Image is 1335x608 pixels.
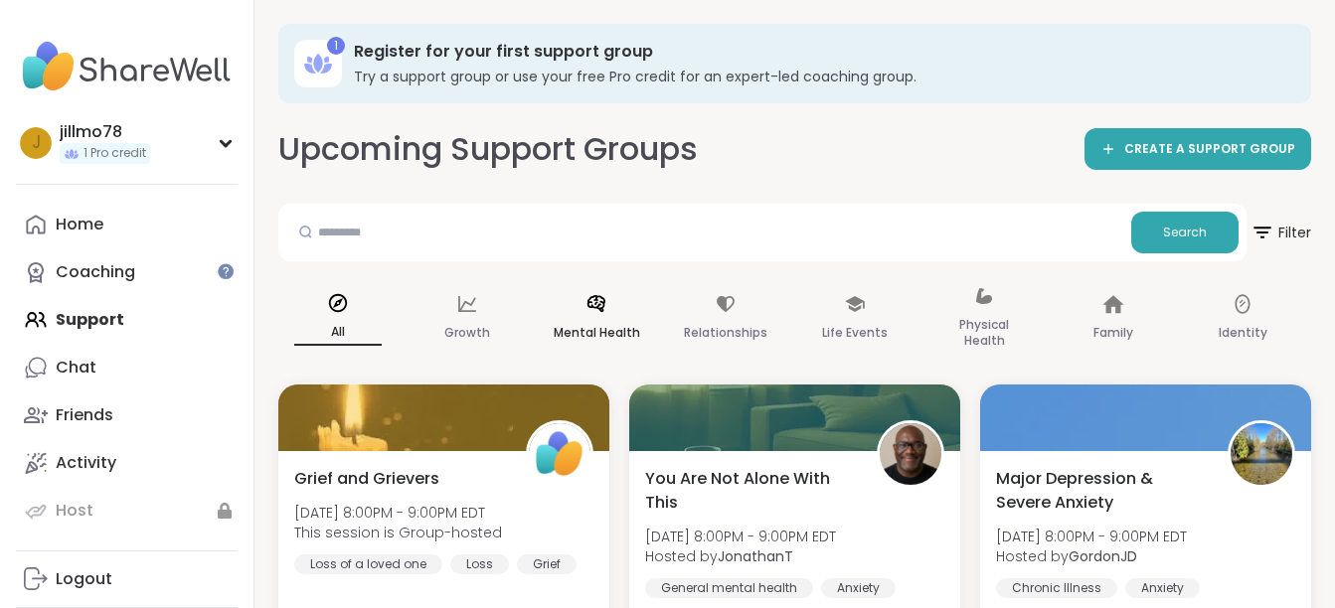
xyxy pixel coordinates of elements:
a: Coaching [16,248,238,296]
iframe: Spotlight [218,263,234,279]
span: Major Depression & Severe Anxiety [996,467,1206,515]
p: Growth [444,321,490,345]
div: Activity [56,452,116,474]
b: JonathanT [718,546,793,566]
b: GordonJD [1069,546,1137,566]
p: Family [1093,321,1133,345]
a: Host [16,487,238,534]
img: ShareWell [529,423,590,485]
p: Mental Health [554,321,640,345]
h3: Register for your first support group [354,41,1283,63]
div: Logout [56,568,112,590]
span: [DATE] 8:00PM - 9:00PM EDT [996,527,1187,546]
div: Grief [517,554,577,574]
p: Physical Health [940,313,1028,353]
span: [DATE] 8:00PM - 9:00PM EDT [294,503,502,523]
div: Loss of a loved one [294,554,442,574]
button: Search [1131,212,1239,253]
span: Grief and Grievers [294,467,439,491]
div: Coaching [56,261,135,283]
div: Friends [56,404,113,426]
p: Identity [1219,321,1267,345]
div: Home [56,214,103,235]
p: All [294,320,382,346]
div: 1 [327,37,345,55]
img: JonathanT [880,423,941,485]
div: Chronic Illness [996,578,1117,598]
div: jillmo78 [60,121,150,143]
span: Hosted by [645,546,836,566]
h3: Try a support group or use your free Pro credit for an expert-led coaching group. [354,67,1283,86]
div: Anxiety [821,578,896,598]
span: Filter [1251,209,1311,256]
span: This session is Group-hosted [294,523,502,542]
span: j [32,130,41,156]
span: You Are Not Alone With This [645,467,855,515]
a: Logout [16,555,238,603]
a: CREATE A SUPPORT GROUP [1085,128,1311,170]
img: GordonJD [1231,423,1292,485]
div: Chat [56,357,96,379]
img: ShareWell Nav Logo [16,32,238,101]
div: Anxiety [1125,578,1200,598]
button: Filter [1251,204,1311,261]
span: Hosted by [996,546,1187,566]
div: Loss [450,554,509,574]
a: Chat [16,344,238,391]
span: Search [1163,224,1207,241]
div: General mental health [645,578,813,598]
div: Host [56,500,93,522]
h2: Upcoming Support Groups [278,127,698,172]
a: Friends [16,391,238,439]
p: Relationships [684,321,767,345]
p: Life Events [822,321,888,345]
span: 1 Pro credit [83,145,146,162]
a: Activity [16,439,238,487]
a: Home [16,201,238,248]
span: [DATE] 8:00PM - 9:00PM EDT [645,527,836,546]
span: CREATE A SUPPORT GROUP [1124,141,1295,158]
